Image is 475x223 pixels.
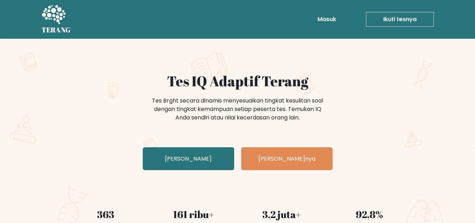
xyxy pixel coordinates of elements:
a: Masuk [315,12,339,26]
a: [PERSON_NAME] [143,147,234,170]
font: Tes Brght secara dinamis menyesuaikan tingkat kesulitan soal dengan tingkat kemampuan setiap pese... [152,97,323,122]
font: TERANG [41,25,71,35]
font: 3,2 juta+ [262,207,301,221]
font: Ikuti tesnya [383,15,417,23]
a: Ikuti tesnya [366,12,434,27]
a: [PERSON_NAME]nya [241,147,333,170]
font: Masuk [317,15,336,23]
font: 363 [97,207,114,221]
font: [PERSON_NAME]nya [258,155,315,163]
font: 92,8% [356,207,383,221]
font: Tes IQ Adaptif Terang [167,72,308,91]
font: 161 ribu+ [173,207,214,221]
a: TERANG [41,3,71,36]
font: [PERSON_NAME] [165,155,212,163]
